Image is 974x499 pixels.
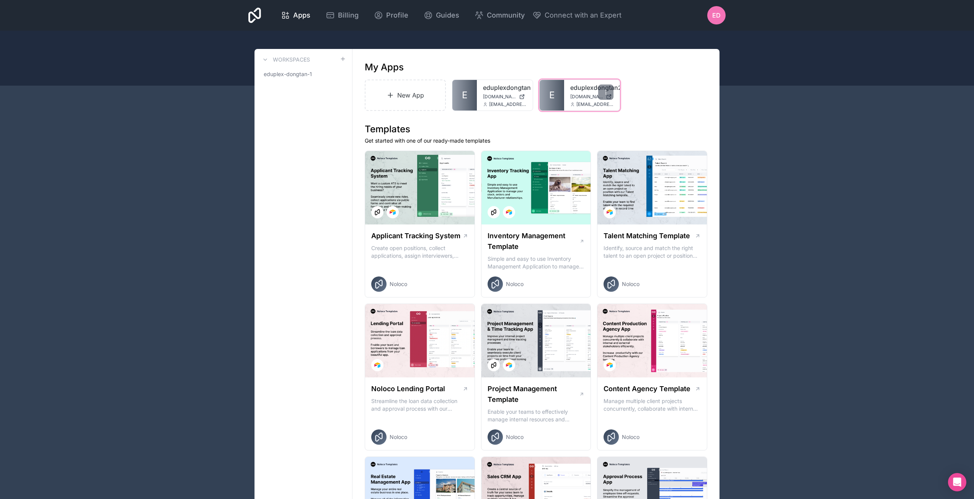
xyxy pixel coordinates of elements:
[275,7,317,24] a: Apps
[549,89,555,101] span: E
[488,255,585,270] p: Simple and easy to use Inventory Management Application to manage your stock, orders and Manufact...
[293,10,310,21] span: Apps
[488,408,585,423] p: Enable your teams to effectively manage internal resources and execute client projects on time.
[390,433,407,441] span: Noloco
[604,231,690,241] h1: Talent Matching Template
[374,362,380,368] img: Airtable Logo
[273,56,310,63] h3: Workspaces
[338,10,359,21] span: Billing
[622,433,640,441] span: Noloco
[365,123,707,135] h1: Templates
[506,280,524,288] span: Noloco
[261,55,310,64] a: Workspaces
[365,61,404,73] h1: My Apps
[436,10,459,21] span: Guides
[390,209,396,215] img: Airtable Logo
[545,10,622,21] span: Connect with an Expert
[371,231,460,241] h1: Applicant Tracking System
[320,7,365,24] a: Billing
[483,94,516,100] span: [DOMAIN_NAME]
[368,7,414,24] a: Profile
[365,137,707,145] p: Get started with one of our ready-made templates
[604,244,701,260] p: Identify, source and match the right talent to an open project or position with our Talent Matchi...
[532,10,622,21] button: Connect with an Expert
[371,397,468,413] p: Streamline the loan data collection and approval process with our Lending Portal template.
[371,384,445,394] h1: Noloco Lending Portal
[390,280,407,288] span: Noloco
[483,94,527,100] a: [DOMAIN_NAME]
[570,94,603,100] span: [DOMAIN_NAME]
[506,209,512,215] img: Airtable Logo
[264,70,312,78] span: eduplex-dongtan-1
[712,11,721,20] span: ED
[261,67,346,81] a: eduplex-dongtan-1
[570,94,614,100] a: [DOMAIN_NAME]
[604,384,690,394] h1: Content Agency Template
[418,7,465,24] a: Guides
[386,10,408,21] span: Profile
[622,280,640,288] span: Noloco
[468,7,531,24] a: Community
[506,433,524,441] span: Noloco
[483,83,527,92] a: eduplexdongtan
[607,362,613,368] img: Airtable Logo
[452,80,477,111] a: E
[489,101,527,107] span: [EMAIL_ADDRESS][DOMAIN_NAME]
[570,83,614,92] a: eduplexdongtan2
[604,397,701,413] p: Manage multiple client projects concurrently, collaborate with internal and external stakeholders...
[371,244,468,260] p: Create open positions, collect applications, assign interviewers, centralise candidate feedback a...
[365,80,446,111] a: New App
[506,362,512,368] img: Airtable Logo
[487,10,525,21] span: Community
[488,384,579,405] h1: Project Management Template
[576,101,614,107] span: [EMAIL_ADDRESS][DOMAIN_NAME]
[540,80,564,111] a: E
[948,473,966,491] div: Open Intercom Messenger
[607,209,613,215] img: Airtable Logo
[462,89,467,101] span: E
[488,231,579,252] h1: Inventory Management Template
